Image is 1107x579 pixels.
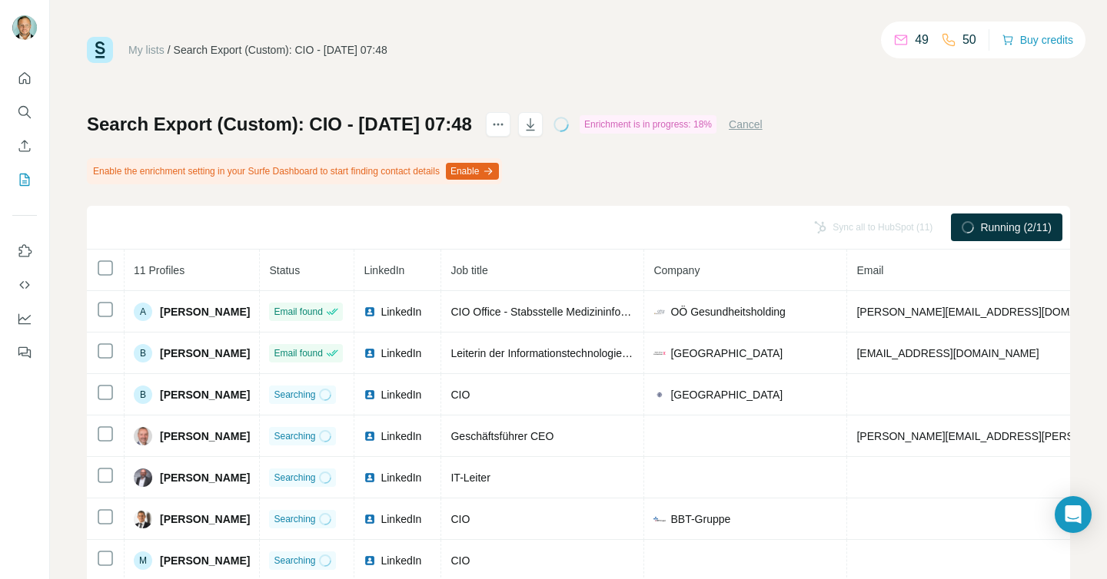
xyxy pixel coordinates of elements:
span: IT-Leiter [450,471,490,484]
img: LinkedIn logo [364,306,376,318]
a: My lists [128,44,165,56]
span: Email found [274,305,322,319]
button: Enable [446,163,499,180]
span: [PERSON_NAME] [160,387,250,402]
span: [PERSON_NAME] [160,470,250,485]
img: company-logo [653,513,666,525]
span: Job title [450,264,487,276]
span: [EMAIL_ADDRESS][DOMAIN_NAME] [856,347,1039,359]
span: Geschäftsführer CEO [450,430,553,442]
img: LinkedIn logo [364,471,376,484]
span: LinkedIn [381,470,421,485]
span: LinkedIn [381,304,421,319]
span: LinkedIn [381,553,421,568]
span: LinkedIn [381,387,421,402]
button: Search [12,98,37,126]
span: Searching [274,429,315,443]
button: Feedback [12,339,37,366]
div: Open Intercom Messenger [1055,496,1092,533]
span: LinkedIn [381,428,421,444]
span: LinkedIn [381,511,421,527]
h1: Search Export (Custom): CIO - [DATE] 07:48 [87,112,472,137]
span: OÖ Gesundheitsholding [670,304,785,319]
span: Leiterin der Informationstechnologie (CIO) [450,347,651,359]
span: CIO [450,389,470,401]
span: [PERSON_NAME] [160,428,250,444]
span: [PERSON_NAME] [160,346,250,361]
img: Avatar [134,427,152,445]
img: Avatar [134,468,152,487]
span: [GEOGRAPHIC_DATA] [670,346,783,361]
span: CIO [450,513,470,525]
button: My lists [12,166,37,194]
span: [PERSON_NAME] [160,511,250,527]
img: LinkedIn logo [364,513,376,525]
span: Email [856,264,883,276]
span: Searching [274,554,315,567]
span: Searching [274,388,315,402]
div: B [134,344,152,362]
span: Status [269,264,300,276]
span: [PERSON_NAME] [160,304,250,319]
button: Buy credits [1002,29,1073,51]
img: company-logo [653,306,666,318]
img: company-logo [653,347,666,359]
span: Company [653,264,700,276]
div: M [134,551,152,570]
button: Enrich CSV [12,132,37,160]
span: [PERSON_NAME] [160,553,250,568]
span: LinkedIn [381,346,421,361]
p: 49 [915,31,929,49]
span: Searching [274,512,315,526]
span: Running (2/11) [980,220,1052,235]
span: CIO Office - Stabsstelle Medizininformatik [450,306,650,318]
button: Quick start [12,65,37,92]
div: Enable the enrichment setting in your Surfe Dashboard to start finding contact details [87,158,502,184]
button: Use Surfe API [12,271,37,299]
span: LinkedIn [364,264,404,276]
img: LinkedIn logo [364,430,376,442]
span: CIO [450,554,470,567]
button: actions [486,112,510,137]
span: BBT-Gruppe [670,511,730,527]
span: Email found [274,346,322,360]
li: / [168,42,171,58]
span: Searching [274,471,315,485]
span: 11 Profiles [134,264,184,276]
img: LinkedIn logo [364,347,376,359]
div: Search Export (Custom): CIO - [DATE] 07:48 [174,42,387,58]
img: Surfe Logo [87,37,113,63]
button: Use Surfe on LinkedIn [12,237,37,265]
img: LinkedIn logo [364,554,376,567]
img: Avatar [12,15,37,40]
img: company-logo [653,392,666,398]
button: Dashboard [12,305,37,333]
div: B [134,385,152,404]
img: LinkedIn logo [364,389,376,401]
button: Cancel [729,117,763,132]
div: A [134,303,152,321]
p: 50 [962,31,976,49]
span: [GEOGRAPHIC_DATA] [670,387,783,402]
div: Enrichment is in progress: 18% [580,115,716,134]
img: Avatar [134,510,152,528]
